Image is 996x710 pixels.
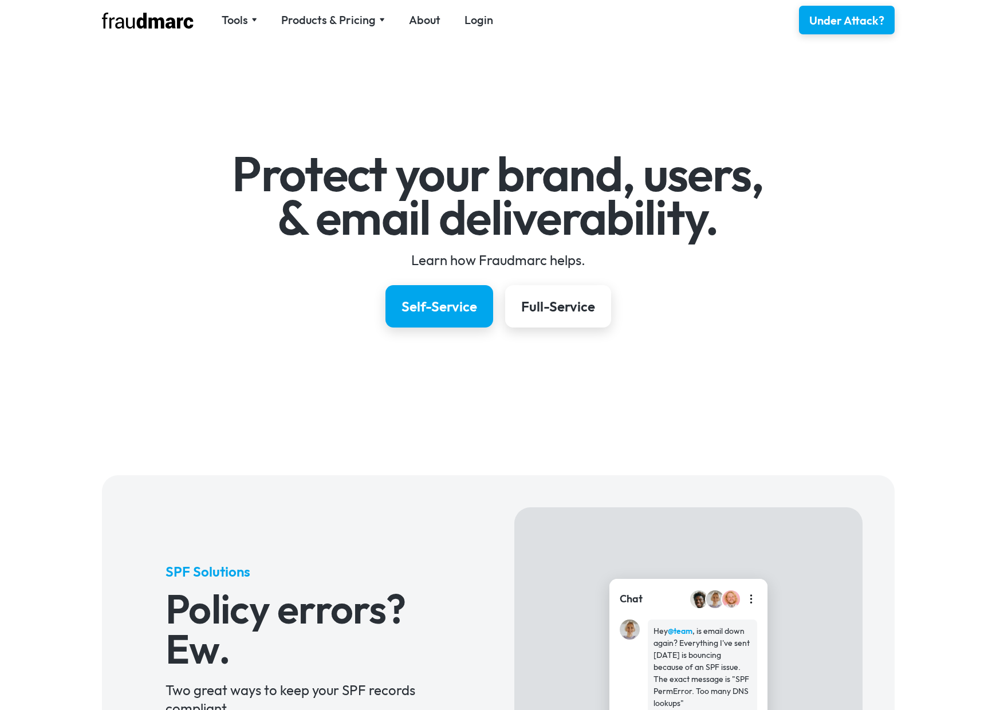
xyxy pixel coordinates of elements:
div: Products & Pricing [281,12,376,28]
div: Hey , is email down again? Everything I've sent [DATE] is bouncing because of an SPF issue. The e... [653,625,751,709]
a: About [409,12,440,28]
div: Learn how Fraudmarc helps. [166,251,830,269]
div: Self-Service [401,297,477,315]
a: Full-Service [505,285,611,328]
div: Products & Pricing [281,12,385,28]
h3: Policy errors? Ew. [166,589,450,669]
h5: SPF Solutions [166,562,450,581]
a: Login [464,12,493,28]
div: Chat [620,591,643,606]
a: Under Attack? [799,6,895,34]
h1: Protect your brand, users, & email deliverability. [166,152,830,239]
a: Self-Service [385,285,493,328]
div: Full-Service [521,297,595,315]
div: Tools [222,12,257,28]
div: Under Attack? [809,13,884,29]
strong: @team [668,626,692,636]
div: Tools [222,12,248,28]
